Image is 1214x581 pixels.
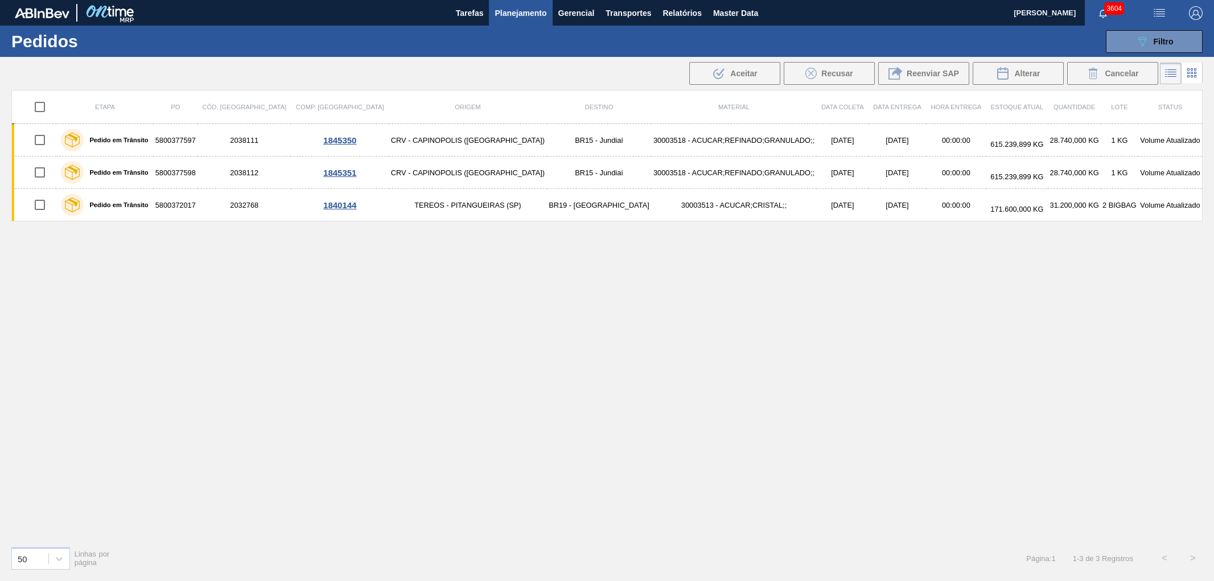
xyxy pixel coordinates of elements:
td: 1 KG [1101,124,1138,156]
div: Reenviar SAP [878,62,969,85]
span: Estoque atual [991,104,1043,110]
td: [DATE] [817,156,869,189]
button: Notificações [1085,5,1121,21]
button: Filtro [1106,30,1203,53]
div: Recusar [784,62,875,85]
span: Material [718,104,750,110]
button: Alterar [973,62,1064,85]
label: Pedido em Trânsito [84,137,148,143]
span: Tarefas [456,6,484,20]
span: Gerencial [558,6,595,20]
a: Pedido em Trânsito58003775972038111CRV - CAPINOPOLIS ([GEOGRAPHIC_DATA])BR15 - Jundiaí30003518 - ... [12,124,1203,156]
td: CRV - CAPINOPOLIS ([GEOGRAPHIC_DATA]) [389,156,547,189]
span: 171.600,000 KG [990,205,1043,213]
td: 2032768 [197,189,291,221]
td: 28.740,000 KG [1048,156,1101,189]
td: 1 KG [1101,156,1138,189]
td: 30003518 - ACUCAR;REFINADO;GRANULADO;; [651,124,817,156]
span: Data coleta [821,104,864,110]
span: Cód. [GEOGRAPHIC_DATA] [202,104,286,110]
img: TNhmsLtSVTkK8tSr43FrP2fwEKptu5GPRR3wAAAABJRU5ErkJggg== [15,8,69,18]
span: 615.239,899 KG [990,140,1043,149]
td: 2 BIGBAG [1101,189,1138,221]
td: 00:00:00 [926,156,986,189]
div: 1840144 [293,200,387,210]
button: < [1150,544,1179,572]
td: Volume Atualizado [1138,189,1203,221]
button: > [1179,544,1207,572]
div: Visão em Lista [1160,63,1182,84]
span: Comp. [GEOGRAPHIC_DATA] [296,104,384,110]
span: Hora Entrega [931,104,981,110]
td: 00:00:00 [926,189,986,221]
div: 1845350 [293,135,387,145]
a: Pedido em Trânsito58003775982038112CRV - CAPINOPOLIS ([GEOGRAPHIC_DATA])BR15 - Jundiaí30003518 - ... [12,156,1203,189]
a: Pedido em Trânsito58003720172032768TEREOS - PITANGUEIRAS (SP)BR19 - [GEOGRAPHIC_DATA]30003513 - A... [12,189,1203,221]
span: Cancelar [1105,69,1138,78]
span: Aceitar [730,69,757,78]
div: 1845351 [293,168,387,178]
td: 30003518 - ACUCAR;REFINADO;GRANULADO;; [651,156,817,189]
span: Destino [585,104,614,110]
span: Relatórios [662,6,701,20]
td: Volume Atualizado [1138,156,1203,189]
td: [DATE] [869,189,926,221]
div: Cancelar Pedidos em Massa [1067,62,1158,85]
label: Pedido em Trânsito [84,201,148,208]
h1: Pedidos [11,35,184,48]
td: [DATE] [817,124,869,156]
td: 00:00:00 [926,124,986,156]
span: Status [1158,104,1182,110]
span: Reenviar SAP [907,69,959,78]
span: Quantidade [1053,104,1095,110]
img: Logout [1189,6,1203,20]
img: userActions [1153,6,1166,20]
td: [DATE] [869,156,926,189]
td: BR19 - [GEOGRAPHIC_DATA] [547,189,652,221]
div: Alterar Pedido [973,62,1064,85]
td: Volume Atualizado [1138,124,1203,156]
td: 30003513 - ACUCAR;CRISTAL;; [651,189,817,221]
label: Pedido em Trânsito [84,169,148,176]
span: Filtro [1154,37,1174,46]
td: TEREOS - PITANGUEIRAS (SP) [389,189,547,221]
div: Visão em Cards [1182,63,1203,84]
span: Planejamento [495,6,546,20]
span: 3604 [1104,2,1124,15]
td: 5800377598 [153,156,197,189]
td: 31.200,000 KG [1048,189,1101,221]
span: Data Entrega [873,104,921,110]
span: Origem [455,104,480,110]
span: Página : 1 [1026,554,1055,563]
span: Transportes [606,6,651,20]
td: [DATE] [869,124,926,156]
td: 5800377597 [153,124,197,156]
div: Aceitar [689,62,780,85]
td: 5800372017 [153,189,197,221]
button: Cancelar [1067,62,1158,85]
span: Alterar [1014,69,1040,78]
span: 615.239,899 KG [990,172,1043,181]
td: CRV - CAPINOPOLIS ([GEOGRAPHIC_DATA]) [389,124,547,156]
span: Lote [1111,104,1127,110]
td: 2038111 [197,124,291,156]
span: 1 - 3 de 3 Registros [1073,554,1133,563]
td: BR15 - Jundiaí [547,124,652,156]
span: Etapa [95,104,115,110]
div: 50 [18,554,27,563]
span: Linhas por página [75,550,110,567]
td: 2038112 [197,156,291,189]
td: BR15 - Jundiaí [547,156,652,189]
span: Recusar [821,69,853,78]
span: Master Data [713,6,758,20]
span: PO [171,104,180,110]
td: [DATE] [817,189,869,221]
td: 28.740,000 KG [1048,124,1101,156]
